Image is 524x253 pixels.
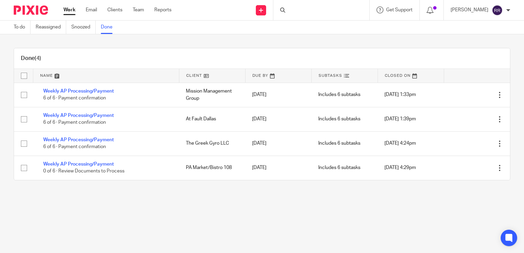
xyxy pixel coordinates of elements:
td: [DATE] [245,131,311,156]
span: Get Support [386,8,413,12]
span: Subtasks [319,74,342,77]
span: Includes 6 subtasks [318,92,360,97]
td: [DATE] [245,107,311,131]
a: To do [14,21,31,34]
td: [DATE] 1:33pm [378,83,444,107]
span: 6 of 6 · Payment confirmation [43,96,106,101]
h1: Done [21,55,41,62]
td: [DATE] [245,156,311,180]
a: Reassigned [36,21,66,34]
img: svg%3E [492,5,503,16]
td: Mission Management Group [179,83,245,107]
td: [DATE] 4:24pm [378,131,444,156]
td: [DATE] 1:39pm [378,107,444,131]
a: Team [133,7,144,13]
a: Weekly AP Processing/Payment [43,162,114,167]
span: Includes 6 subtasks [318,141,360,146]
a: Weekly AP Processing/Payment [43,113,114,118]
a: Clients [107,7,122,13]
td: At Fault Dallas [179,107,245,131]
td: [DATE] 4:29pm [378,156,444,180]
span: 6 of 6 · Payment confirmation [43,120,106,125]
span: 6 of 6 · Payment confirmation [43,145,106,149]
a: Done [101,21,118,34]
img: Pixie [14,5,48,15]
span: Includes 6 subtasks [318,117,360,121]
span: 0 of 6 · Review Documents to Process [43,169,124,174]
td: PA Market/Bistro 108 [179,156,245,180]
a: Reports [154,7,171,13]
p: [PERSON_NAME] [451,7,488,13]
a: Weekly AP Processing/Payment [43,89,114,94]
span: (4) [35,56,41,61]
td: [DATE] [245,83,311,107]
span: Includes 6 subtasks [318,165,360,170]
a: Email [86,7,97,13]
a: Weekly AP Processing/Payment [43,137,114,142]
a: Snoozed [71,21,96,34]
a: Work [63,7,75,13]
td: The Greek Gyro LLC [179,131,245,156]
